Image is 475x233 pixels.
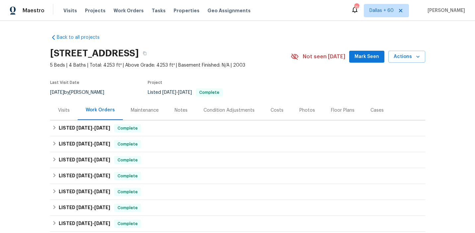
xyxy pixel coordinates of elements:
[331,107,355,114] div: Floor Plans
[50,81,79,85] span: Last Visit Date
[50,90,64,95] span: [DATE]
[63,7,77,14] span: Visits
[50,34,114,41] a: Back to all projects
[394,53,420,61] span: Actions
[50,216,425,232] div: LISTED [DATE]-[DATE]Complete
[425,7,465,14] span: [PERSON_NAME]
[59,188,110,196] h6: LISTED
[115,173,140,179] span: Complete
[303,53,345,60] span: Not seen [DATE]
[76,221,110,226] span: -
[148,90,223,95] span: Listed
[115,204,140,211] span: Complete
[94,189,110,194] span: [DATE]
[58,107,70,114] div: Visits
[148,81,162,85] span: Project
[59,140,110,148] h6: LISTED
[23,7,44,14] span: Maestro
[162,90,192,95] span: -
[76,189,110,194] span: -
[174,7,199,14] span: Properties
[50,136,425,152] div: LISTED [DATE]-[DATE]Complete
[50,50,139,57] h2: [STREET_ADDRESS]
[76,205,92,210] span: [DATE]
[50,62,291,69] span: 5 Beds | 4 Baths | Total: 4253 ft² | Above Grade: 4253 ft² | Basement Finished: N/A | 2003
[197,90,222,94] span: Complete
[207,7,251,14] span: Geo Assignments
[370,107,384,114] div: Cases
[94,205,110,210] span: [DATE]
[131,107,159,114] div: Maintenance
[50,168,425,184] div: LISTED [DATE]-[DATE]Complete
[76,142,92,146] span: [DATE]
[203,107,255,114] div: Condition Adjustments
[162,90,176,95] span: [DATE]
[59,124,110,132] h6: LISTED
[76,173,92,178] span: [DATE]
[349,51,384,63] button: Mark Seen
[85,7,106,14] span: Projects
[94,142,110,146] span: [DATE]
[59,156,110,164] h6: LISTED
[76,157,92,162] span: [DATE]
[50,200,425,216] div: LISTED [DATE]-[DATE]Complete
[299,107,315,114] div: Photos
[115,125,140,132] span: Complete
[76,189,92,194] span: [DATE]
[115,220,140,227] span: Complete
[50,88,112,96] div: by [PERSON_NAME]
[50,184,425,200] div: LISTED [DATE]-[DATE]Complete
[94,173,110,178] span: [DATE]
[139,47,151,59] button: Copy Address
[76,126,110,130] span: -
[50,120,425,136] div: LISTED [DATE]-[DATE]Complete
[94,157,110,162] span: [DATE]
[115,141,140,147] span: Complete
[76,173,110,178] span: -
[369,7,394,14] span: Dallas + 60
[50,152,425,168] div: LISTED [DATE]-[DATE]Complete
[76,157,110,162] span: -
[175,107,188,114] div: Notes
[388,51,425,63] button: Actions
[76,126,92,130] span: [DATE]
[114,7,144,14] span: Work Orders
[355,53,379,61] span: Mark Seen
[271,107,283,114] div: Costs
[76,205,110,210] span: -
[178,90,192,95] span: [DATE]
[76,142,110,146] span: -
[59,220,110,228] h6: LISTED
[94,126,110,130] span: [DATE]
[59,172,110,180] h6: LISTED
[115,189,140,195] span: Complete
[94,221,110,226] span: [DATE]
[59,204,110,212] h6: LISTED
[354,4,359,11] div: 750
[152,8,166,13] span: Tasks
[115,157,140,163] span: Complete
[86,107,115,113] div: Work Orders
[76,221,92,226] span: [DATE]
